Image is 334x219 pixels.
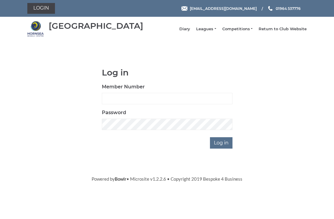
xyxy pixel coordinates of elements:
a: Diary [179,26,190,32]
a: Phone us 01964 537776 [267,6,301,11]
a: Return to Club Website [259,26,307,32]
img: Hornsea Bowls Centre [27,21,44,37]
span: 01964 537776 [276,6,301,10]
a: Email [EMAIL_ADDRESS][DOMAIN_NAME] [181,6,257,11]
a: Bowlr [115,176,126,182]
span: [EMAIL_ADDRESS][DOMAIN_NAME] [190,6,257,10]
a: Competitions [222,26,253,32]
h1: Log in [102,68,232,77]
div: [GEOGRAPHIC_DATA] [49,21,143,31]
img: Phone us [268,6,272,11]
input: Log in [210,137,232,149]
label: Password [102,109,126,116]
img: Email [181,6,187,11]
a: Login [27,3,55,14]
a: Leagues [196,26,216,32]
label: Member Number [102,83,145,90]
span: Powered by • Microsite v1.2.2.6 • Copyright 2019 Bespoke 4 Business [92,176,242,182]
